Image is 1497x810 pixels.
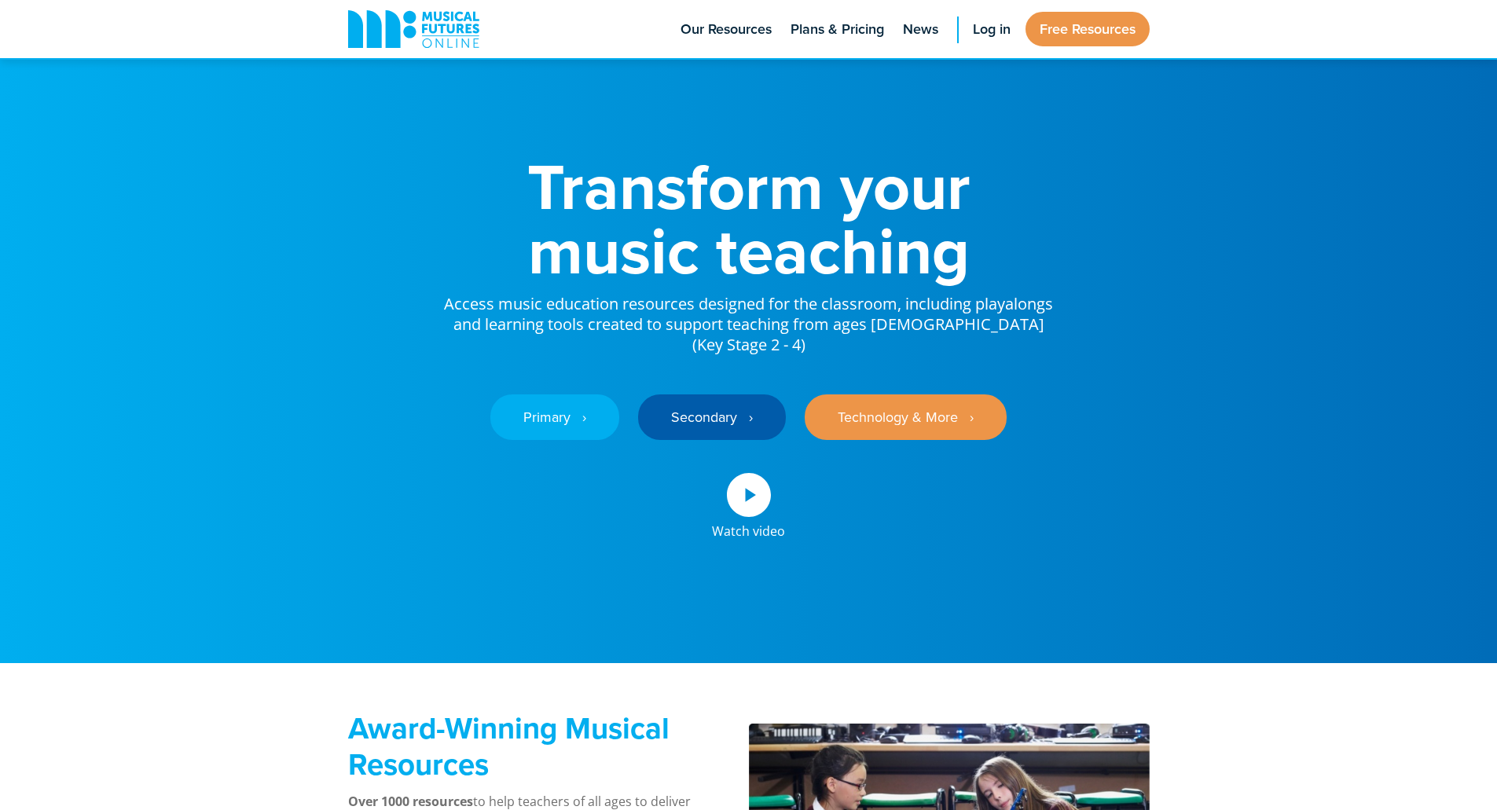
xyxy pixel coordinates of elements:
[348,793,473,810] strong: Over 1000 resources
[903,19,938,40] span: News
[681,19,772,40] span: Our Resources
[973,19,1011,40] span: Log in
[348,706,670,786] strong: Award-Winning Musical Resources
[712,517,785,537] div: Watch video
[805,394,1007,440] a: Technology & More ‎‏‏‎ ‎ ›
[442,283,1055,355] p: Access music education resources designed for the classroom, including playalongs and learning to...
[442,154,1055,283] h1: Transform your music teaching
[791,19,884,40] span: Plans & Pricing
[638,394,786,440] a: Secondary ‎‏‏‎ ‎ ›
[1026,12,1150,46] a: Free Resources
[490,394,619,440] a: Primary ‎‏‏‎ ‎ ›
